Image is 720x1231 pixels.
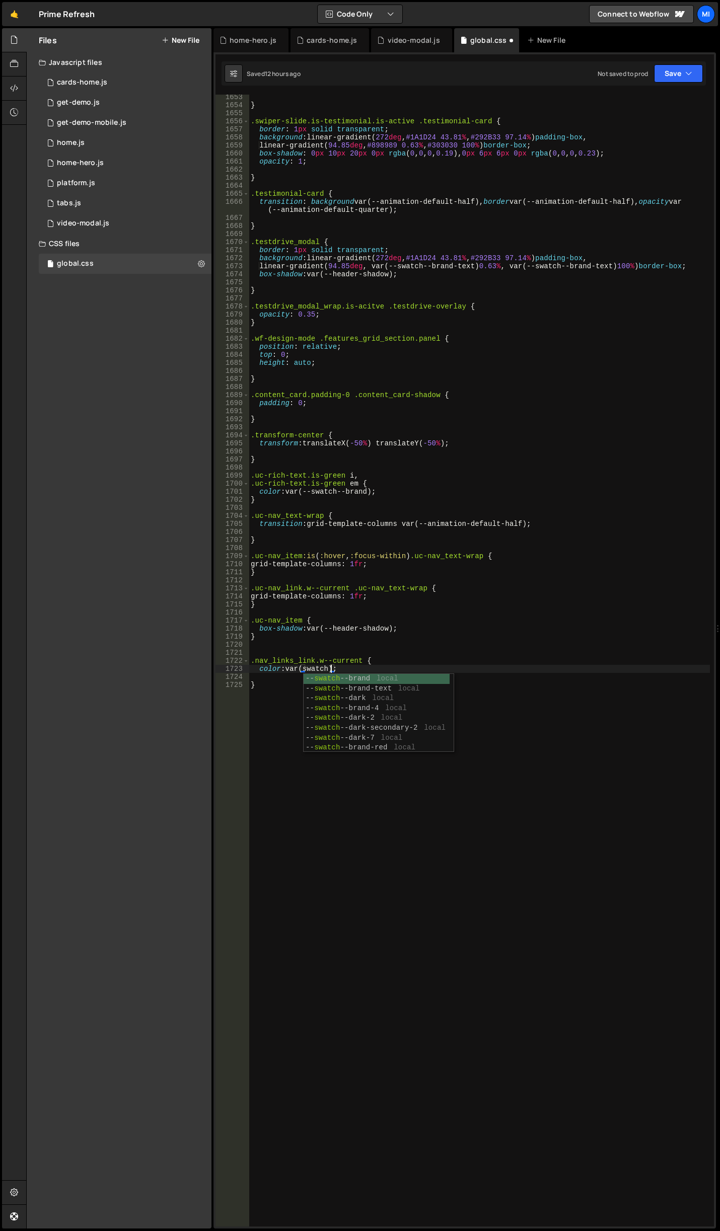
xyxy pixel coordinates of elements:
[215,246,249,254] div: 1671
[39,254,211,274] div: 16983/46577.css
[39,113,211,133] div: 16983/46693.js
[215,439,249,447] div: 1695
[215,383,249,391] div: 1688
[215,367,249,375] div: 1686
[307,35,357,45] div: cards-home.js
[57,118,126,127] div: get-demo-mobile.js
[215,311,249,319] div: 1679
[215,455,249,464] div: 1697
[215,496,249,504] div: 1702
[39,193,211,213] div: 16983/46734.js
[215,520,249,528] div: 1705
[215,278,249,286] div: 1675
[39,93,211,113] div: 16983/46692.js
[215,536,249,544] div: 1707
[215,407,249,415] div: 1691
[215,633,249,641] div: 1719
[215,528,249,536] div: 1706
[215,166,249,174] div: 1662
[654,64,703,83] button: Save
[215,93,249,101] div: 1653
[215,286,249,294] div: 1676
[215,238,249,246] div: 1670
[215,351,249,359] div: 1684
[230,35,276,45] div: home-hero.js
[57,138,85,147] div: home.js
[215,625,249,633] div: 1718
[215,480,249,488] div: 1700
[215,649,249,657] div: 1721
[215,560,249,568] div: 1710
[215,158,249,166] div: 1661
[39,153,211,173] div: 16983/47433.js
[215,600,249,608] div: 1715
[215,335,249,343] div: 1682
[215,343,249,351] div: 1683
[697,5,715,23] div: Mi
[39,213,211,234] div: 16983/47444.js
[215,125,249,133] div: 1657
[215,190,249,198] div: 1665
[247,69,301,78] div: Saved
[215,198,249,214] div: 1666
[215,302,249,311] div: 1678
[39,133,211,153] div: 16983/46578.js
[215,544,249,552] div: 1708
[215,182,249,190] div: 1664
[57,199,81,208] div: tabs.js
[215,512,249,520] div: 1704
[57,179,95,188] div: platform.js
[215,214,249,222] div: 1667
[215,101,249,109] div: 1654
[589,5,694,23] a: Connect to Webflow
[215,117,249,125] div: 1656
[598,69,648,78] div: Not saved to prod
[2,2,27,26] a: 🤙
[27,234,211,254] div: CSS files
[215,488,249,496] div: 1701
[215,222,249,230] div: 1668
[215,109,249,117] div: 1655
[215,568,249,576] div: 1711
[215,415,249,423] div: 1692
[57,159,104,168] div: home-hero.js
[215,576,249,584] div: 1712
[215,584,249,592] div: 1713
[215,174,249,182] div: 1663
[215,552,249,560] div: 1709
[215,149,249,158] div: 1660
[215,641,249,649] div: 1720
[215,472,249,480] div: 1699
[215,447,249,455] div: 1696
[215,399,249,407] div: 1690
[215,270,249,278] div: 1674
[215,359,249,367] div: 1685
[39,8,95,20] div: Prime Refresh
[215,665,249,673] div: 1723
[215,254,249,262] div: 1672
[215,141,249,149] div: 1659
[215,262,249,270] div: 1673
[39,72,211,93] div: 16983/47432.js
[215,617,249,625] div: 1717
[215,294,249,302] div: 1677
[215,133,249,141] div: 1658
[215,464,249,472] div: 1698
[215,391,249,399] div: 1689
[39,173,211,193] div: 16983/46739.js
[318,5,402,23] button: Code Only
[215,673,249,681] div: 1724
[215,327,249,335] div: 1681
[527,35,569,45] div: New File
[215,657,249,665] div: 1722
[470,35,507,45] div: global.css
[57,259,94,268] div: global.css
[215,319,249,327] div: 1680
[215,592,249,600] div: 1714
[39,35,57,46] h2: Files
[215,375,249,383] div: 1687
[162,36,199,44] button: New File
[57,78,107,87] div: cards-home.js
[215,608,249,617] div: 1716
[57,219,109,228] div: video-modal.js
